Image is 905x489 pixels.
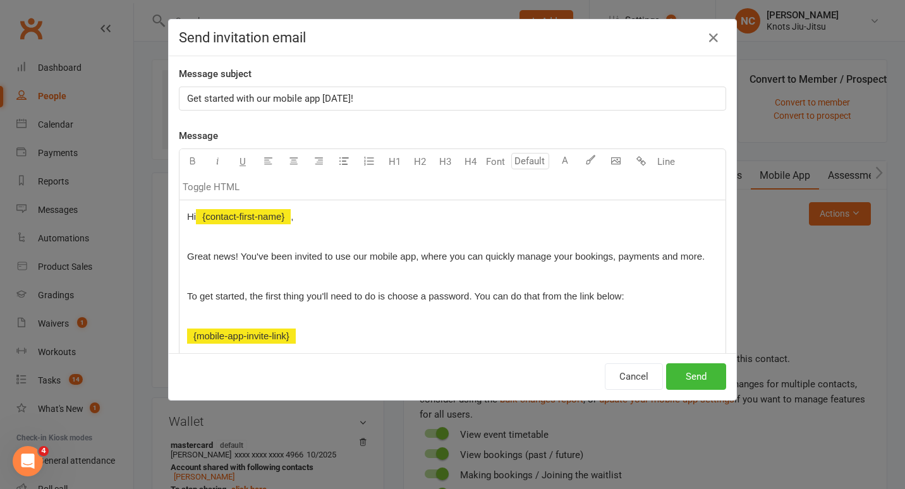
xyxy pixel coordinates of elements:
[187,93,353,104] span: Get started with our mobile app [DATE]!
[458,149,483,174] button: H4
[511,153,549,169] input: Default
[179,174,243,200] button: Toggle HTML
[179,66,252,81] label: Message subject
[407,149,432,174] button: H2
[605,363,663,390] button: Cancel
[483,149,508,174] button: Font
[13,446,43,476] iframe: Intercom live chat
[240,156,246,167] span: U
[179,128,218,143] label: Message
[552,149,578,174] button: A
[432,149,458,174] button: H3
[703,28,724,48] button: Close
[666,363,726,390] button: Send
[230,149,255,174] button: U
[39,446,49,456] span: 4
[179,30,726,45] h4: Send invitation email
[291,211,293,222] span: ,
[382,149,407,174] button: H1
[187,291,624,301] span: To get started, the first thing you'll need to do is choose a password. You can do that from the ...
[187,251,705,262] span: Great news! You've been invited to use our mobile app, where you can quickly manage your bookings...
[187,211,196,222] span: Hi
[653,149,679,174] button: Line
